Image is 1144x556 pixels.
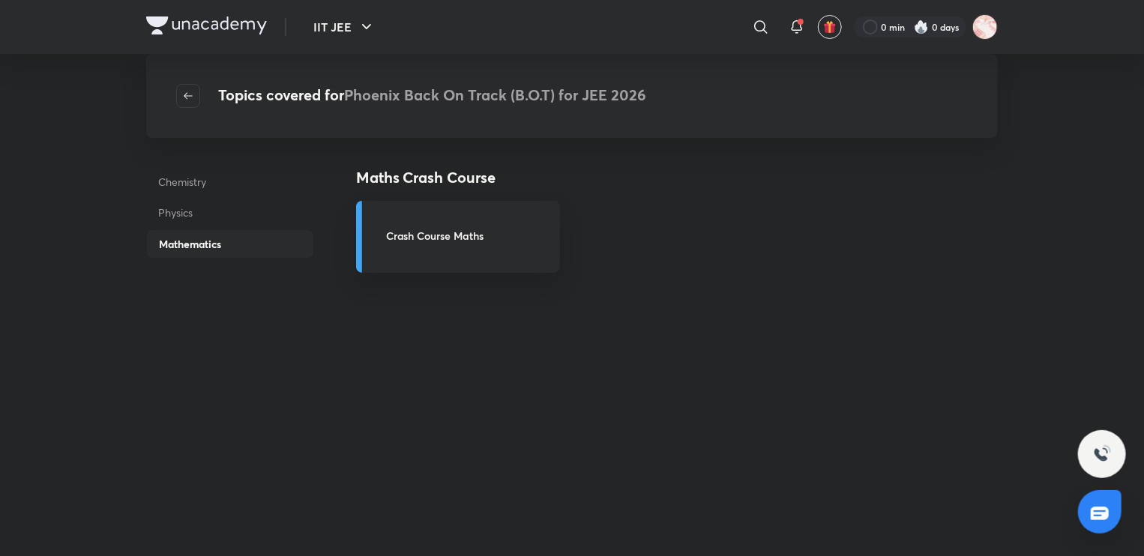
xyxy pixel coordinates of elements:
button: avatar [818,15,842,39]
a: Company Logo [146,16,267,38]
img: Company Logo [146,16,267,34]
a: Crash Course Maths [356,201,560,273]
img: avatar [823,20,837,34]
img: Kritika Singh [972,14,998,40]
span: Phoenix Back On Track (B.O.T) for JEE 2026 [344,85,646,105]
img: ttu [1093,445,1111,463]
p: Mathematics [146,229,314,259]
img: streak [914,19,929,34]
button: IIT JEE [304,12,385,42]
h3: Crash Course Maths [386,228,551,244]
h4: Topics covered for [218,84,646,108]
p: Chemistry [146,168,314,196]
h4: Maths Crash Course [356,166,920,189]
p: Physics [146,199,314,226]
